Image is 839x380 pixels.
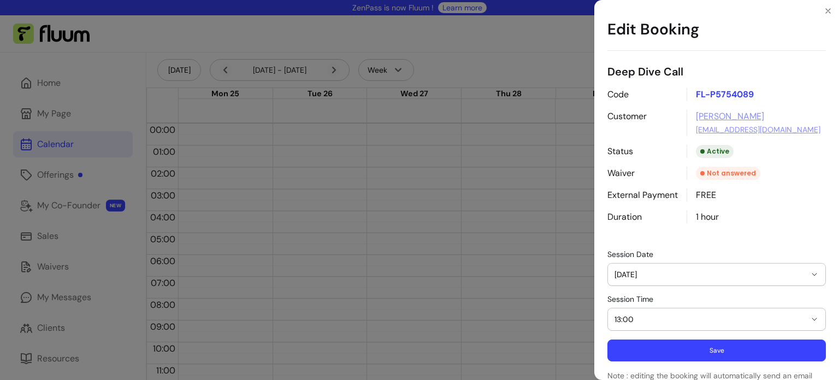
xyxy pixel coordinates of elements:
button: Save [607,340,826,361]
p: External Payment [607,189,678,202]
p: Duration [607,211,678,224]
p: FL-P5754089 [687,88,826,101]
span: [DATE] [615,269,806,280]
div: Not answered [696,167,760,180]
span: 13:00 [615,314,806,325]
p: Waiver [607,167,678,180]
p: Customer [607,110,678,136]
button: 13:00 [608,308,825,330]
div: FREE [687,189,826,202]
div: 1 hour [687,211,826,224]
div: Active [696,145,734,158]
p: Code [607,88,678,101]
a: [EMAIL_ADDRESS][DOMAIN_NAME] [696,124,820,135]
button: Close [819,2,837,20]
button: [DATE] [608,264,825,285]
h1: Edit Booking [607,9,826,51]
a: [PERSON_NAME] [696,110,764,123]
p: Deep Dive Call [607,64,826,79]
p: Status [607,145,678,158]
